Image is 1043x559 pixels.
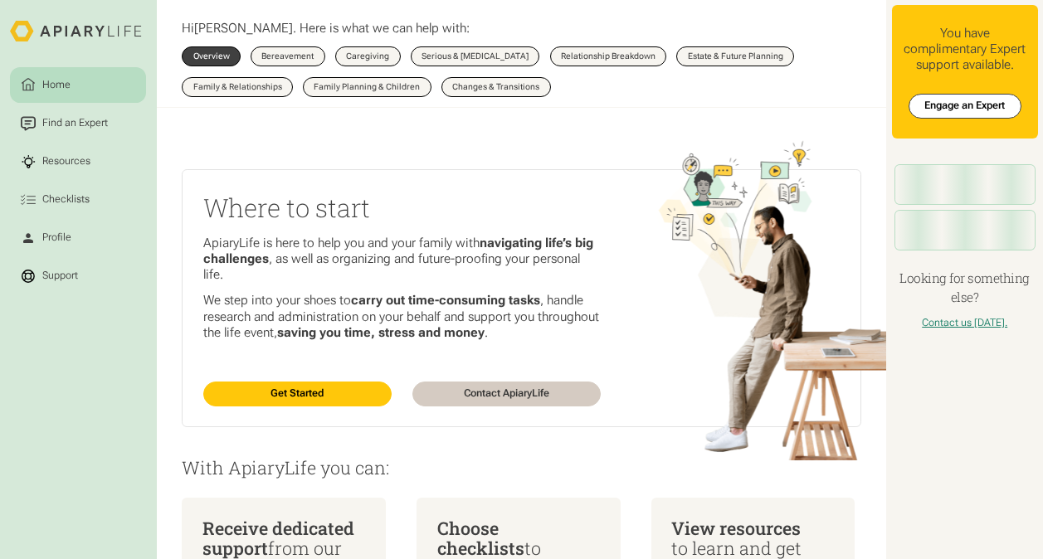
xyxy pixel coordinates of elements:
a: Profile [10,220,146,255]
a: Estate & Future Planning [676,46,794,66]
a: Overview [182,46,241,66]
div: Profile [40,231,74,245]
a: Checklists [10,182,146,217]
a: Caregiving [335,46,401,66]
div: Family Planning & Children [314,83,420,91]
a: Support [10,258,146,294]
h4: Looking for something else? [892,269,1038,307]
p: Hi . Here is what we can help with: [182,21,470,36]
a: Engage an Expert [909,94,1021,119]
a: Family Planning & Children [303,77,431,97]
div: Caregiving [346,52,389,61]
div: Checklists [40,192,92,207]
span: View resources [671,516,801,540]
span: [PERSON_NAME] [194,21,293,36]
h2: Where to start [203,191,601,225]
a: Serious & [MEDICAL_DATA] [411,46,540,66]
div: Bereavement [261,52,314,61]
a: Contact ApiaryLife [412,382,601,406]
a: Find an Expert [10,105,146,141]
a: Resources [10,143,146,179]
a: Get Started [203,382,392,406]
strong: carry out time-consuming tasks [351,293,540,308]
a: Contact us [DATE]. [922,317,1007,328]
div: Family & Relationships [193,83,282,91]
div: Home [40,77,73,92]
a: Relationship Breakdown [550,46,667,66]
a: Changes & Transitions [441,77,551,97]
p: We step into your shoes to , handle research and administration on your behalf and support you th... [203,293,601,341]
a: Bereavement [251,46,325,66]
div: Find an Expert [40,116,110,131]
div: Support [40,269,80,284]
p: With ApiaryLife you can: [182,458,860,478]
div: Relationship Breakdown [561,52,656,61]
a: Home [10,67,146,103]
div: Resources [40,154,93,169]
p: ApiaryLife is here to help you and your family with , as well as organizing and future-proofing y... [203,236,601,284]
strong: navigating life’s big challenges [203,236,593,266]
div: Estate & Future Planning [688,52,783,61]
div: Changes & Transitions [452,83,539,91]
div: You have complimentary Expert support available. [902,26,1028,74]
a: Family & Relationships [182,77,293,97]
div: Serious & [MEDICAL_DATA] [422,52,529,61]
strong: saving you time, stress and money [277,325,485,340]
